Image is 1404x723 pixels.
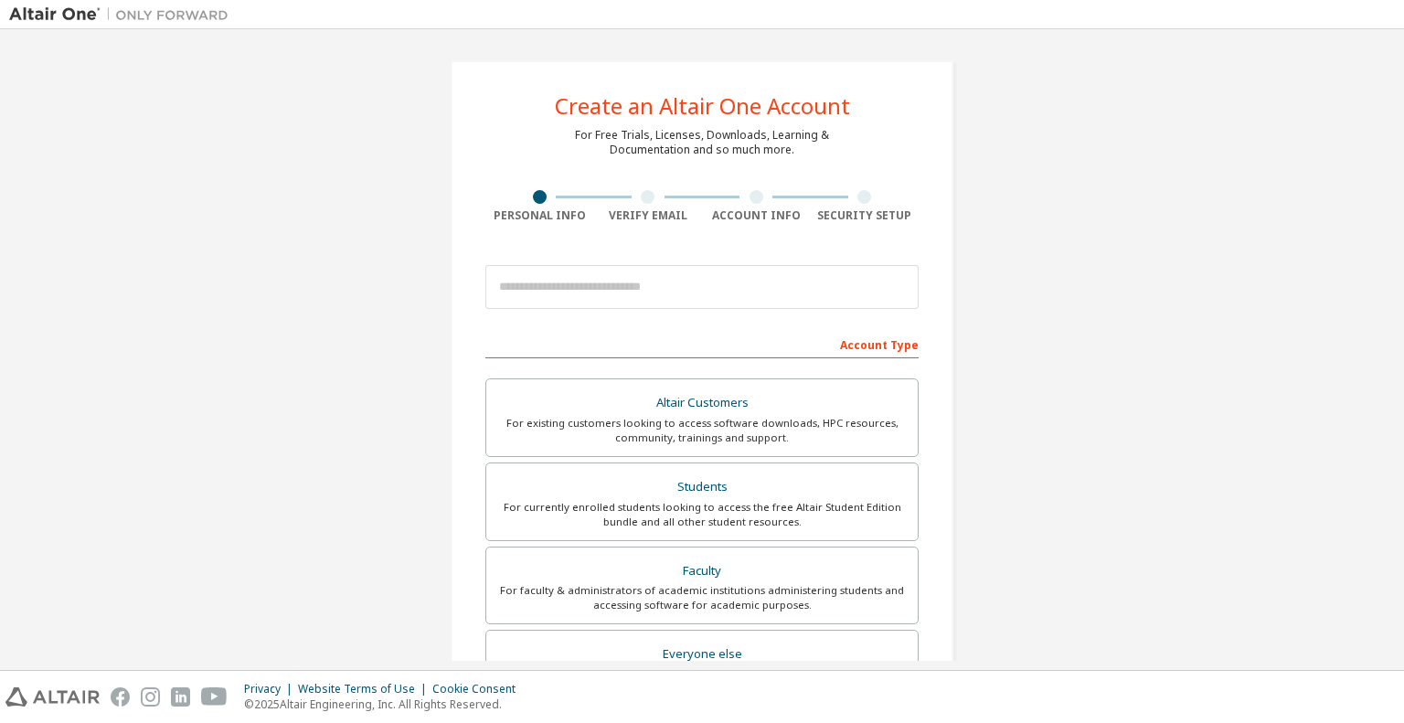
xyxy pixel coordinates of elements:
div: For Free Trials, Licenses, Downloads, Learning & Documentation and so much more. [575,128,829,157]
p: © 2025 Altair Engineering, Inc. All Rights Reserved. [244,696,526,712]
img: youtube.svg [201,687,228,707]
div: Everyone else [497,642,907,667]
div: Altair Customers [497,390,907,416]
div: For existing customers looking to access software downloads, HPC resources, community, trainings ... [497,416,907,445]
img: instagram.svg [141,687,160,707]
div: Account Info [702,208,811,223]
div: Security Setup [811,208,920,223]
img: altair_logo.svg [5,687,100,707]
img: facebook.svg [111,687,130,707]
div: Privacy [244,682,298,696]
div: Website Terms of Use [298,682,432,696]
div: Create an Altair One Account [555,95,850,117]
div: Personal Info [485,208,594,223]
div: Students [497,474,907,500]
img: Altair One [9,5,238,24]
div: For faculty & administrators of academic institutions administering students and accessing softwa... [497,583,907,612]
div: Account Type [485,329,919,358]
div: For currently enrolled students looking to access the free Altair Student Edition bundle and all ... [497,500,907,529]
div: Faculty [497,558,907,584]
div: Cookie Consent [432,682,526,696]
img: linkedin.svg [171,687,190,707]
div: Verify Email [594,208,703,223]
